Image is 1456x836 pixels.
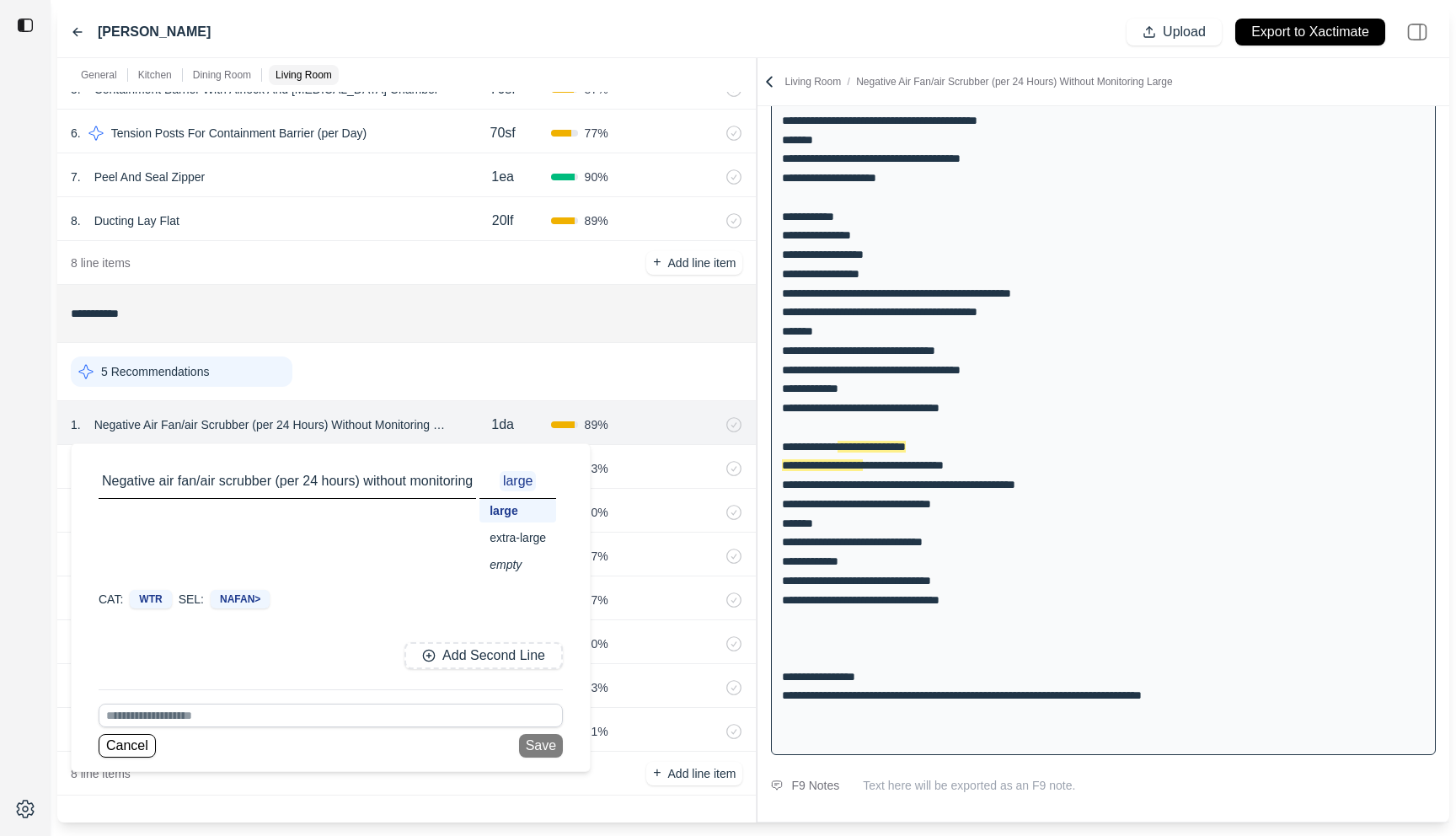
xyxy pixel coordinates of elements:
p: Ducting Lay Flat [88,209,186,233]
button: Upload [1127,19,1222,46]
p: 1da [491,415,514,435]
span: 91 % [585,723,608,740]
img: toggle sidebar [17,17,34,34]
p: 1ea [491,167,514,187]
img: right-panel.svg [1399,13,1436,51]
span: 93 % [585,679,608,696]
div: F9 Notes [791,775,839,796]
p: Tension Posts For Containment Barrier (per Day) [104,121,373,145]
p: Add line item [668,255,736,271]
p: Export to Xactimate [1251,23,1369,42]
p: Add Second Line [442,646,545,666]
p: 7 . [71,169,81,185]
div: large [479,499,556,522]
p: SEL: [179,591,204,608]
p: Negative air fan/air scrubber (per 24 hours) without monitoring [99,471,476,491]
p: Upload [1163,23,1206,42]
p: 8 line items [71,255,131,271]
p: 8 . [71,212,81,229]
span: 89 % [585,416,608,433]
button: Cancel [99,734,156,758]
p: General [81,68,117,82]
button: Export to Xactimate [1235,19,1385,46]
span: Negative Air Fan/air Scrubber (per 24 Hours) Without Monitoring Large [856,76,1173,88]
p: 20lf [492,211,514,231]
span: 77 % [585,125,608,142]
span: 90 % [585,169,608,185]
span: 93 % [585,460,608,477]
p: Text here will be exported as an F9 note. [863,777,1436,794]
p: Living Room [276,68,332,82]
span: 90 % [585,635,608,652]
button: Add Second Line [404,642,563,669]
p: 8 line items [71,765,131,782]
p: Peel And Seal Zipper [88,165,212,189]
p: Add line item [668,765,736,782]
p: Living Room [784,75,1172,88]
span: / [841,76,856,88]
p: 70sf [490,123,516,143]
label: [PERSON_NAME] [98,22,211,42]
p: Dining Room [193,68,251,82]
span: 90 % [585,504,608,521]
div: NAFAN> [211,590,270,608]
p: 1 . [71,416,81,433]
span: 87 % [585,548,608,565]
div: extra-large [479,526,556,549]
p: + [653,253,661,272]
button: +Add line item [646,251,742,275]
p: large [500,471,537,491]
img: comment [771,780,783,790]
div: WTR [130,590,171,608]
p: + [653,764,661,783]
span: 77 % [585,592,608,608]
p: Kitchen [138,68,172,82]
p: CAT: [99,591,123,608]
button: +Add line item [646,762,742,785]
p: 5 Recommendations [101,363,209,380]
p: 6 . [71,125,81,142]
p: Negative Air Fan/air Scrubber (per 24 Hours) Without Monitoring Large [88,413,455,437]
div: empty [479,553,556,576]
span: 89 % [585,212,608,229]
